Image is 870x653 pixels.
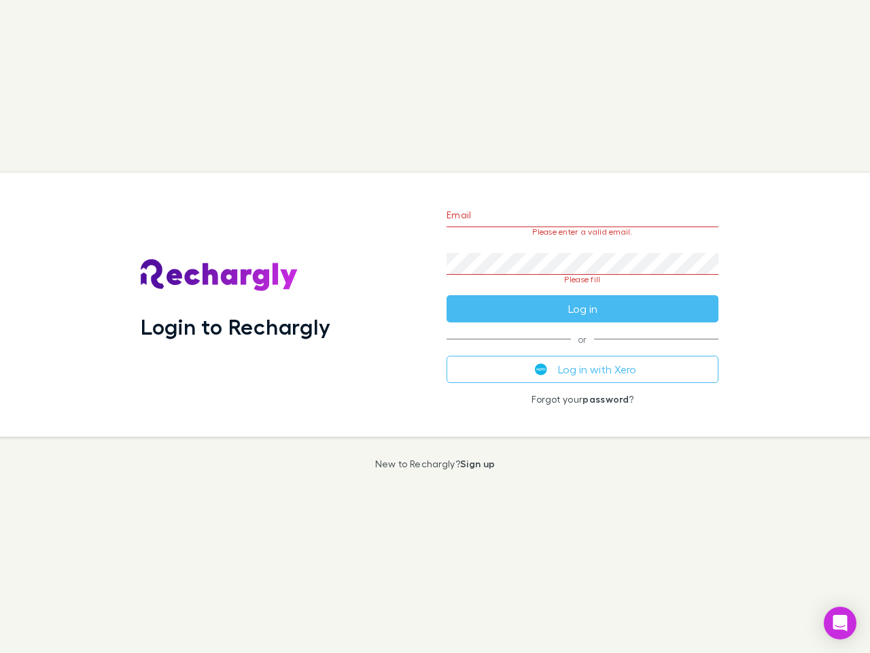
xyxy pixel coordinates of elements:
p: Please fill [447,275,718,284]
img: Xero's logo [535,363,547,375]
button: Log in [447,295,718,322]
div: Open Intercom Messenger [824,607,856,639]
button: Log in with Xero [447,356,718,383]
p: New to Rechargly? [375,458,495,469]
h1: Login to Rechargly [141,314,330,339]
p: Forgot your ? [447,394,718,405]
a: Sign up [460,458,495,469]
a: password [582,393,629,405]
span: or [447,339,718,339]
p: Please enter a valid email. [447,227,718,237]
img: Rechargly's Logo [141,259,298,292]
